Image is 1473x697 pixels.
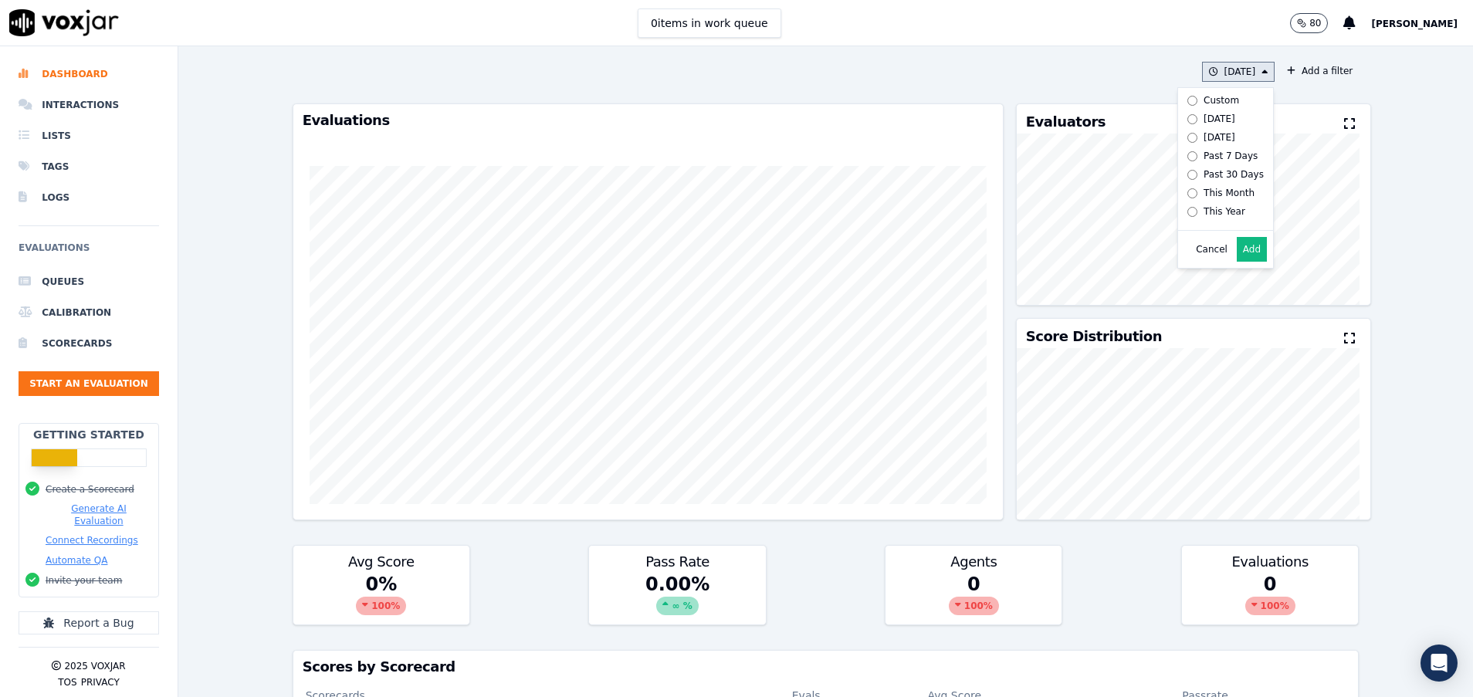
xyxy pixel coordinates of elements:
[885,572,1062,624] div: 0
[303,555,460,569] h3: Avg Score
[1204,150,1258,162] div: Past 7 Days
[81,676,120,689] button: Privacy
[46,574,122,587] button: Invite your team
[949,597,999,615] div: 100 %
[1187,170,1197,180] input: Past 30 Days
[589,572,765,624] div: 0.00 %
[293,572,469,624] div: 0 %
[19,59,159,90] a: Dashboard
[1204,168,1264,181] div: Past 30 Days
[1202,62,1275,82] button: [DATE] Custom [DATE] [DATE] Past 7 Days Past 30 Days This Month This Year Cancel Add
[33,427,144,442] h2: Getting Started
[1204,113,1235,125] div: [DATE]
[58,676,76,689] button: TOS
[19,90,159,120] a: Interactions
[1187,188,1197,198] input: This Month
[895,555,1052,569] h3: Agents
[19,297,159,328] a: Calibration
[1371,14,1473,32] button: [PERSON_NAME]
[46,534,138,546] button: Connect Recordings
[1371,19,1458,29] span: [PERSON_NAME]
[46,554,107,567] button: Automate QA
[19,239,159,266] h6: Evaluations
[1237,237,1267,262] button: Add
[598,555,756,569] h3: Pass Rate
[303,660,1349,674] h3: Scores by Scorecard
[19,371,159,396] button: Start an Evaluation
[1290,13,1343,33] button: 80
[19,266,159,297] a: Queues
[46,483,134,496] button: Create a Scorecard
[638,8,781,38] button: 0items in work queue
[1182,572,1358,624] div: 0
[1204,205,1245,218] div: This Year
[1309,17,1321,29] p: 80
[19,182,159,213] a: Logs
[1187,207,1197,217] input: This Year
[303,113,994,127] h3: Evaluations
[1204,131,1235,144] div: [DATE]
[19,151,159,182] a: Tags
[1290,13,1328,33] button: 80
[1187,151,1197,161] input: Past 7 Days
[1187,114,1197,124] input: [DATE]
[1245,597,1295,615] div: 100 %
[1204,94,1239,107] div: Custom
[1196,243,1227,255] button: Cancel
[1026,115,1106,129] h3: Evaluators
[19,611,159,634] button: Report a Bug
[64,660,125,672] p: 2025 Voxjar
[46,502,152,527] button: Generate AI Evaluation
[1191,555,1349,569] h3: Evaluations
[656,597,698,615] div: ∞ %
[9,9,119,36] img: voxjar logo
[1421,645,1458,682] div: Open Intercom Messenger
[19,328,159,359] a: Scorecards
[356,597,406,615] div: 100 %
[1026,330,1162,343] h3: Score Distribution
[1187,133,1197,143] input: [DATE]
[1281,62,1359,80] button: Add a filter
[19,120,159,151] a: Lists
[1204,187,1255,199] div: This Month
[1187,96,1197,106] input: Custom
